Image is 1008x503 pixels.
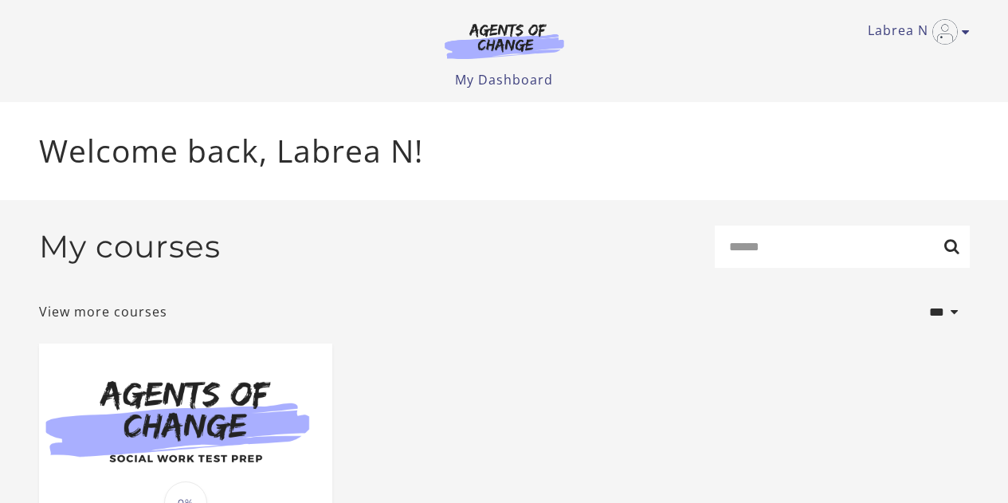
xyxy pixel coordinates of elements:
[39,228,221,265] h2: My courses
[39,302,167,321] a: View more courses
[868,19,962,45] a: Toggle menu
[39,128,970,175] p: Welcome back, Labrea N!
[455,71,553,88] a: My Dashboard
[428,22,581,59] img: Agents of Change Logo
